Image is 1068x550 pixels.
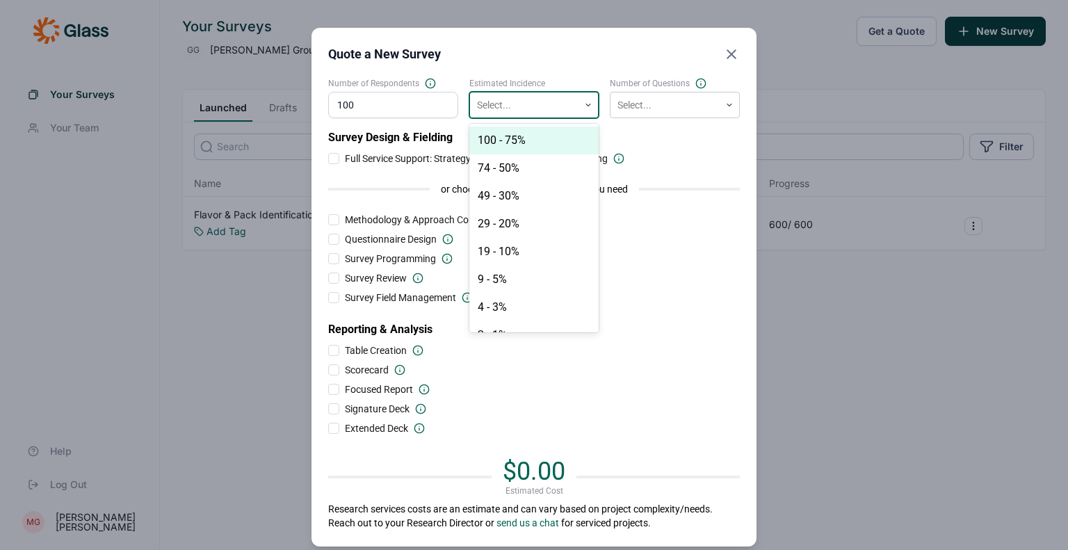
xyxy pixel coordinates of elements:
span: $0.00 [503,457,565,486]
span: Scorecard [345,363,389,377]
label: Number of Respondents [328,78,458,89]
button: Close [723,45,740,64]
label: Estimated Incidence [469,78,599,89]
span: Signature Deck [345,402,410,416]
div: 9 - 5% [469,266,599,293]
span: Table Creation [345,343,407,357]
span: Survey Programming [345,252,436,266]
a: send us a chat [496,517,559,528]
span: Full Service Support: Strategy, design, programming & fielding [345,152,608,165]
div: 2 - 1% [469,321,599,349]
div: 74 - 50% [469,154,599,182]
span: Survey Review [345,271,407,285]
div: 100 - 75% [469,127,599,154]
span: or choose only the design services you need [441,182,628,196]
h2: Survey Design & Fielding [328,129,740,146]
span: Focused Report [345,382,413,396]
label: Number of Questions [610,78,740,89]
div: 29 - 20% [469,210,599,238]
div: 19 - 10% [469,238,599,266]
div: 49 - 30% [469,182,599,210]
span: Extended Deck [345,421,408,435]
div: 4 - 3% [469,293,599,321]
span: Methodology & Approach Consultation [345,213,512,227]
span: Survey Field Management [345,291,456,305]
span: Estimated Cost [505,485,563,496]
h2: Reporting & Analysis [328,310,740,338]
span: Questionnaire Design [345,232,437,246]
h2: Quote a New Survey [328,45,441,64]
p: Research services costs are an estimate and can vary based on project complexity/needs. Reach out... [328,502,740,530]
